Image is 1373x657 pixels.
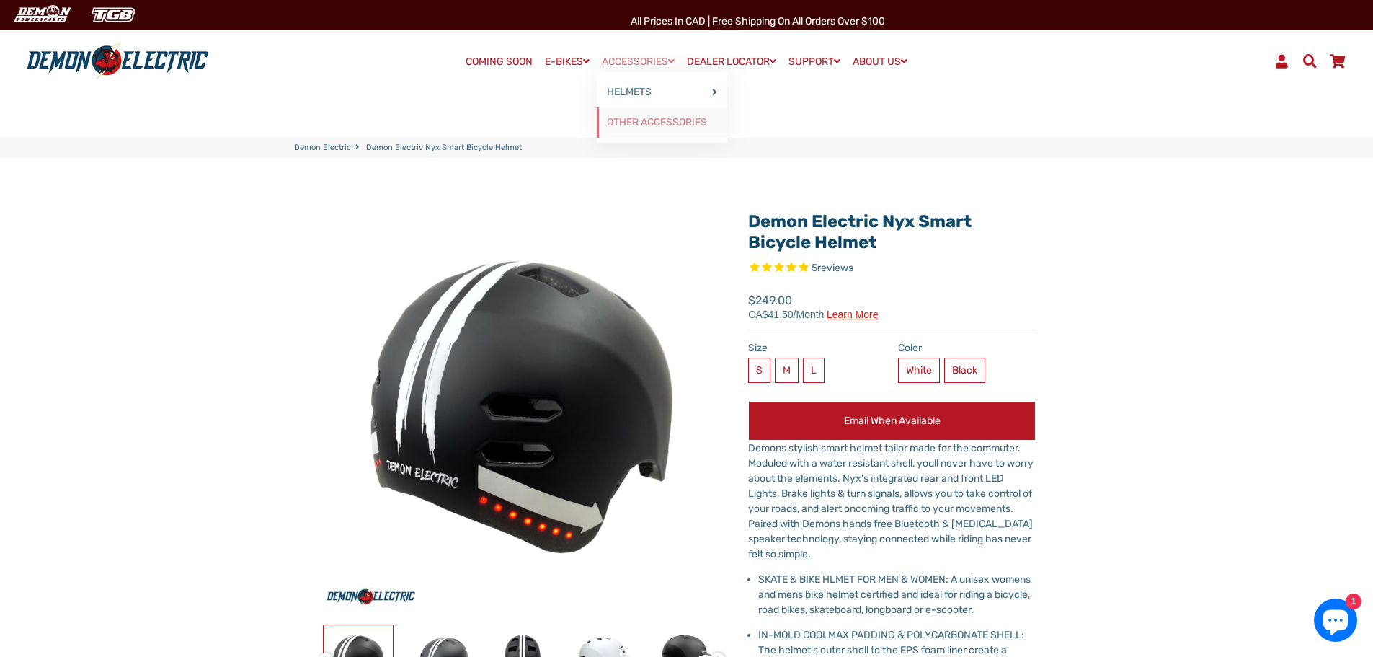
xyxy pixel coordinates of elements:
[758,573,1031,616] span: SKATE & BIKE HLMET FOR MEN & WOMEN: A unisex womens and mens bike helmet certified and ideal for ...
[848,51,912,72] a: ABOUT US
[597,107,727,138] a: OTHER ACCESSORIES
[748,260,1036,277] span: Rated 5.0 out of 5 stars
[898,358,940,383] label: White
[748,358,770,383] label: S
[748,401,1036,441] button: Email when available
[783,51,845,72] a: SUPPORT
[22,43,213,80] img: Demon Electric logo
[748,292,878,319] span: $249.00
[597,77,727,107] a: HELMETS
[597,51,680,72] a: ACCESSORIES
[1310,599,1361,645] inbox-online-store-chat: Shopify online store chat
[461,52,538,72] a: COMING SOON
[898,340,1036,356] label: Color
[775,358,799,383] label: M
[817,262,853,274] span: reviews
[294,142,351,154] a: Demon Electric
[748,442,1034,560] span: Demons stylish smart helmet tailor made for the commuter. Moduled with a water resistant shell, y...
[944,358,985,383] label: Black
[682,51,781,72] a: DEALER LOCATOR
[366,142,522,154] span: Demon Electric Nyx Smart Bicycle Helmet
[812,262,853,274] span: 5 reviews
[84,3,143,27] img: TGB Canada
[540,51,595,72] a: E-BIKES
[631,15,885,27] span: All Prices in CAD | Free shipping on all orders over $100
[7,3,76,27] img: Demon Electric
[803,358,825,383] label: L
[748,211,972,252] a: Demon Electric Nyx Smart Bicycle Helmet
[748,340,887,356] label: Size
